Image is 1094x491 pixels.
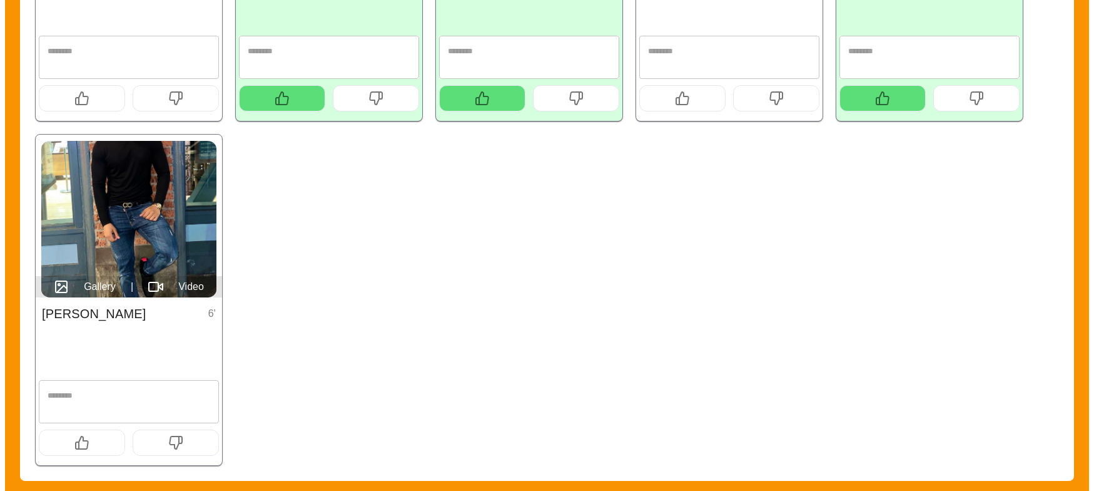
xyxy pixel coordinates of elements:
h6: [PERSON_NAME] [42,304,146,324]
span: | [131,279,133,294]
img: Jonathan Gonzalez [41,141,216,297]
span: Gallery [84,279,116,294]
p: 6 ' [208,306,216,321]
span: Video [178,279,204,294]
